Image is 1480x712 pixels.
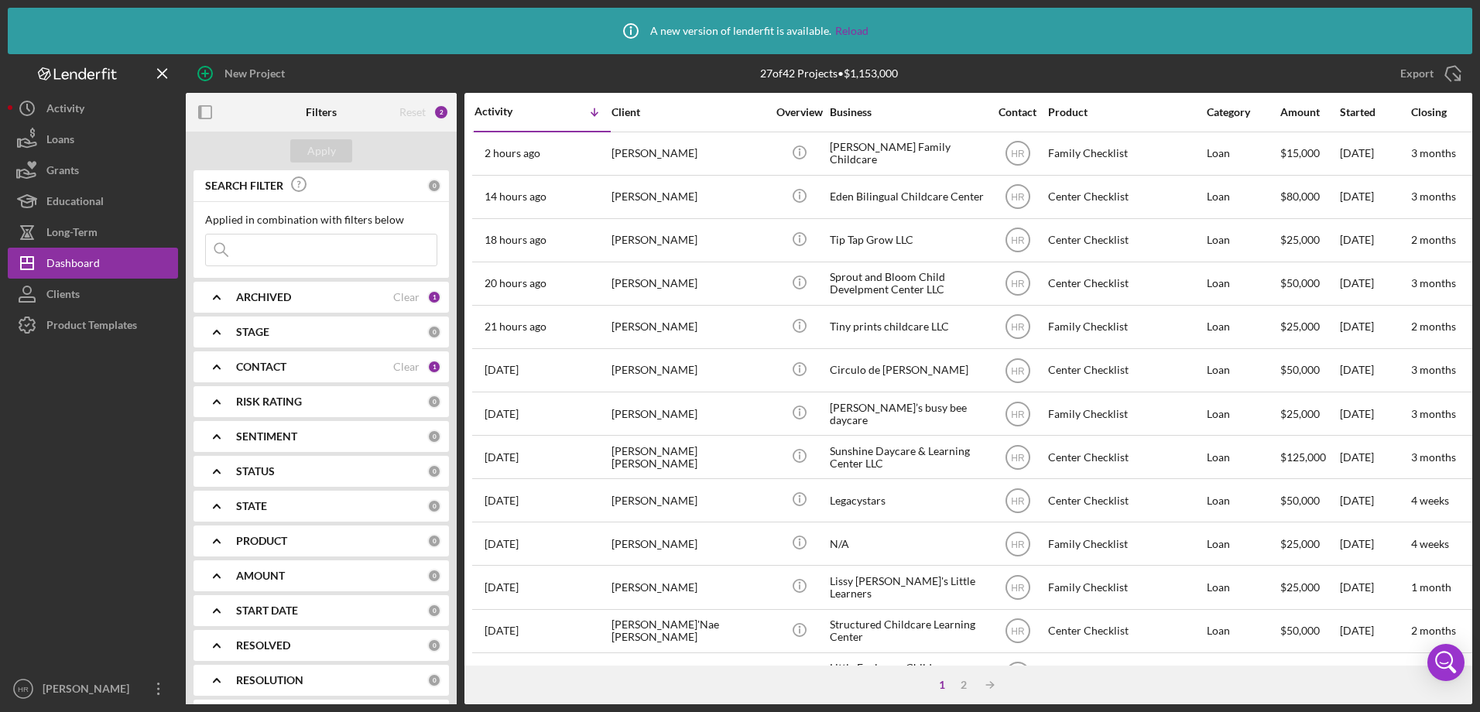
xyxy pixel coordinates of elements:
[485,277,546,289] time: 2025-08-12 19:56
[8,310,178,341] button: Product Templates
[485,495,519,507] time: 2025-08-08 03:29
[1340,436,1410,478] div: [DATE]
[830,393,985,434] div: [PERSON_NAME]’s busy bee daycare
[8,248,178,279] button: Dashboard
[1280,263,1338,304] div: $50,000
[1048,436,1203,478] div: Center Checklist
[612,176,766,217] div: [PERSON_NAME]
[612,567,766,608] div: [PERSON_NAME]
[1411,537,1449,550] time: 4 weeks
[1011,192,1025,203] text: HR
[612,106,766,118] div: Client
[830,263,985,304] div: Sprout and Bloom Child Develpment Center LLC
[1011,409,1025,419] text: HR
[1048,106,1203,118] div: Product
[1048,176,1203,217] div: Center Checklist
[1011,322,1025,333] text: HR
[1280,106,1338,118] div: Amount
[1411,450,1456,464] time: 3 months
[1207,350,1279,391] div: Loan
[1048,263,1203,304] div: Center Checklist
[1207,436,1279,478] div: Loan
[46,310,137,344] div: Product Templates
[1411,146,1456,159] time: 3 months
[46,248,100,282] div: Dashboard
[1011,279,1025,289] text: HR
[236,430,297,443] b: SENTIMENT
[1207,654,1279,695] div: Loan
[485,451,519,464] time: 2025-08-08 15:42
[8,124,178,155] a: Loans
[953,679,975,691] div: 2
[290,139,352,163] button: Apply
[1048,393,1203,434] div: Family Checklist
[8,186,178,217] a: Educational
[427,604,441,618] div: 0
[427,569,441,583] div: 0
[485,581,519,594] time: 2025-08-06 03:33
[612,436,766,478] div: [PERSON_NAME] [PERSON_NAME]
[8,93,178,124] button: Activity
[1048,480,1203,521] div: Center Checklist
[612,133,766,174] div: [PERSON_NAME]
[1411,320,1456,333] time: 2 months
[1340,393,1410,434] div: [DATE]
[1048,654,1203,695] div: Center Checklist
[612,306,766,347] div: [PERSON_NAME]
[760,67,898,80] div: 27 of 42 Projects • $1,153,000
[1011,452,1025,463] text: HR
[46,279,80,313] div: Clients
[427,395,441,409] div: 0
[1400,58,1434,89] div: Export
[427,360,441,374] div: 1
[1280,393,1338,434] div: $25,000
[236,674,303,686] b: RESOLUTION
[1207,480,1279,521] div: Loan
[1427,644,1465,681] div: Open Intercom Messenger
[236,326,269,338] b: STAGE
[427,325,441,339] div: 0
[1340,523,1410,564] div: [DATE]
[830,480,985,521] div: Legacystars
[1207,176,1279,217] div: Loan
[393,291,420,303] div: Clear
[1280,436,1338,478] div: $125,000
[612,393,766,434] div: [PERSON_NAME]
[1048,523,1203,564] div: Family Checklist
[46,186,104,221] div: Educational
[1340,263,1410,304] div: [DATE]
[236,361,286,373] b: CONTACT
[46,124,74,159] div: Loans
[1011,495,1025,506] text: HR
[830,611,985,652] div: Structured Childcare Learning Center
[427,534,441,548] div: 0
[485,364,519,376] time: 2025-08-11 16:03
[612,480,766,521] div: [PERSON_NAME]
[1011,149,1025,159] text: HR
[1280,133,1338,174] div: $15,000
[1207,393,1279,434] div: Loan
[830,654,985,695] div: Little Explorers Childcare Center
[1411,233,1456,246] time: 2 months
[830,306,985,347] div: Tiny prints childcare LLC
[1340,350,1410,391] div: [DATE]
[830,350,985,391] div: Circulo de [PERSON_NAME]
[224,58,285,89] div: New Project
[1011,539,1025,549] text: HR
[1048,306,1203,347] div: Family Checklist
[1280,176,1338,217] div: $80,000
[1340,220,1410,261] div: [DATE]
[1411,407,1456,420] time: 3 months
[427,638,441,652] div: 0
[1280,654,1338,695] div: $5,000
[236,604,298,617] b: START DATE
[485,625,519,637] time: 2025-08-05 18:55
[1207,133,1279,174] div: Loan
[8,155,178,186] a: Grants
[1048,611,1203,652] div: Center Checklist
[1340,480,1410,521] div: [DATE]
[988,106,1047,118] div: Contact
